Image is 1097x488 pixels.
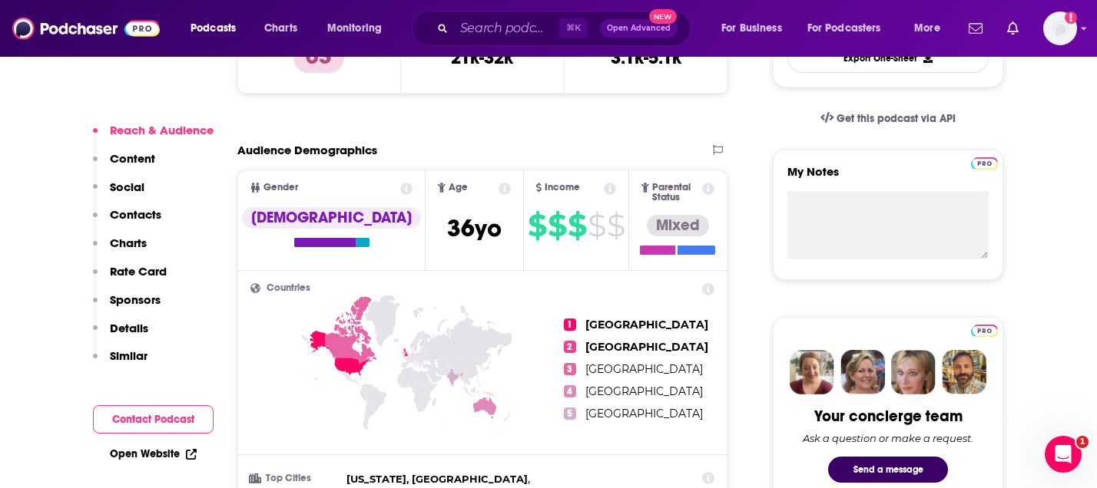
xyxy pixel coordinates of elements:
button: Contact Podcast [93,405,214,434]
button: Send a message [828,457,948,483]
p: Similar [110,348,147,363]
div: Search podcasts, credits, & more... [426,11,705,46]
span: For Business [721,18,782,39]
button: Sponsors [93,292,161,321]
span: ⌘ K [559,18,588,38]
span: 36 yo [447,213,502,243]
p: Rate Card [110,264,167,279]
button: Content [93,151,155,180]
span: $ [568,213,586,238]
span: , [346,470,530,488]
img: Sydney Profile [790,350,834,394]
img: Jon Profile [942,350,986,394]
span: Get this podcast via API [837,112,956,125]
span: Income [545,183,580,193]
h3: 3.1k-5.1k [611,46,681,69]
img: Podchaser Pro [971,157,998,170]
h3: 21k-32k [451,46,513,69]
span: New [649,9,677,24]
p: Reach & Audience [110,123,214,137]
button: Export One-Sheet [787,43,989,73]
p: 63 [293,42,344,73]
a: Show notifications dropdown [1001,15,1025,41]
img: Jules Profile [891,350,936,394]
span: [GEOGRAPHIC_DATA] [585,407,703,420]
a: Pro website [971,155,998,170]
img: Podchaser - Follow, Share and Rate Podcasts [12,14,160,43]
button: Similar [93,348,147,377]
a: Pro website [971,322,998,337]
a: Get this podcast via API [808,100,968,137]
button: Charts [93,236,147,264]
span: $ [588,213,605,238]
div: [DEMOGRAPHIC_DATA] [242,207,421,229]
span: Countries [267,283,310,293]
a: Charts [254,16,307,41]
button: open menu [903,16,959,41]
h2: Audience Demographics [237,143,377,157]
svg: Add a profile image [1065,12,1077,24]
p: Social [110,180,144,194]
button: Details [93,321,148,349]
span: 2 [564,341,576,353]
h3: Top Cities [250,473,340,483]
img: Barbara Profile [840,350,885,394]
input: Search podcasts, credits, & more... [454,16,559,41]
iframe: Intercom live chat [1045,436,1082,473]
div: Ask a question or make a request. [803,432,973,444]
button: open menu [711,16,801,41]
span: 3 [564,363,576,375]
span: Gender [263,183,298,193]
span: More [914,18,940,39]
label: My Notes [787,164,989,191]
span: 5 [564,407,576,420]
button: open menu [317,16,402,41]
span: [GEOGRAPHIC_DATA] [585,362,703,376]
span: Logged in as high10media [1043,12,1077,45]
span: $ [528,213,546,238]
button: open menu [797,16,903,41]
p: Contacts [110,207,161,222]
div: Your concierge team [814,407,963,426]
img: User Profile [1043,12,1077,45]
button: Show profile menu [1043,12,1077,45]
button: Reach & Audience [93,123,214,151]
span: Parental Status [652,183,700,203]
p: Content [110,151,155,166]
button: Social [93,180,144,208]
a: Open Website [110,447,197,460]
span: Monitoring [327,18,382,39]
p: Details [110,321,148,335]
p: Charts [110,236,147,250]
div: Mixed [647,215,709,236]
span: Open Advanced [607,25,671,32]
span: For Podcasters [807,18,881,39]
button: Rate Card [93,264,167,292]
span: [GEOGRAPHIC_DATA] [585,318,708,331]
a: Show notifications dropdown [963,15,989,41]
button: Contacts [93,207,161,236]
span: $ [548,213,566,238]
span: [US_STATE], [GEOGRAPHIC_DATA] [346,473,528,485]
button: Open AdvancedNew [600,19,678,38]
button: open menu [180,16,256,41]
span: Podcasts [191,18,236,39]
p: Sponsors [110,292,161,307]
span: 1 [564,318,576,331]
span: Age [449,183,468,193]
span: 4 [564,385,576,397]
span: $ [607,213,625,238]
span: [GEOGRAPHIC_DATA] [585,384,703,398]
span: 1 [1076,436,1089,448]
span: [GEOGRAPHIC_DATA] [585,340,708,354]
img: Podchaser Pro [971,325,998,337]
span: Charts [264,18,297,39]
